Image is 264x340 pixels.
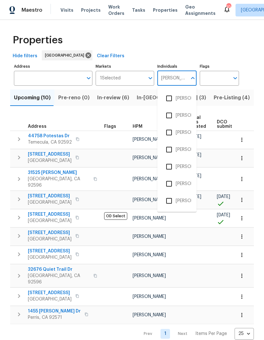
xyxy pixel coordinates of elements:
span: In-review (6) [97,93,129,102]
span: [GEOGRAPHIC_DATA] [28,254,72,261]
span: [GEOGRAPHIC_DATA] [45,52,87,59]
span: Perris, CA 92571 [28,314,81,321]
span: [PERSON_NAME] [133,156,166,160]
button: Clear Filters [94,50,127,62]
span: 1455 [PERSON_NAME] Dr [28,308,81,314]
span: 32676 Quiet Trail Dr [28,266,90,273]
li: [PERSON_NAME] [162,126,192,139]
li: [PERSON_NAME] [162,143,192,156]
li: [PERSON_NAME] [162,92,192,105]
span: Initial WOs created [188,115,206,129]
div: [GEOGRAPHIC_DATA] [42,50,92,60]
span: Temecula, CA 92592 [28,139,72,145]
button: Open [84,74,93,83]
span: Visits [60,7,73,13]
label: Individuals [157,65,197,68]
span: Upcoming (10) [14,93,51,102]
a: Goto page 1 [160,329,170,339]
span: Address [28,124,47,129]
span: 31525 [PERSON_NAME] [28,170,90,176]
label: Markets [96,65,154,68]
span: [PERSON_NAME] [133,234,166,239]
span: Pre-Listing (4) [214,93,250,102]
li: [PERSON_NAME] [162,160,192,173]
span: Properties [13,37,63,43]
span: Clear Filters [97,52,124,60]
span: [STREET_ADDRESS] [28,151,72,158]
span: [GEOGRAPHIC_DATA] [28,158,72,164]
span: Maestro [22,7,42,13]
span: DCO submitted [217,120,240,129]
div: 10 [226,4,231,10]
label: Address [14,65,92,68]
span: [GEOGRAPHIC_DATA] [28,296,72,302]
button: Hide filters [10,50,40,62]
li: [PERSON_NAME] [162,109,192,122]
span: [STREET_ADDRESS] [28,193,72,199]
span: In-[GEOGRAPHIC_DATA] (3) [137,93,206,102]
span: [STREET_ADDRESS] [28,230,72,236]
span: [GEOGRAPHIC_DATA], CA 92596 [28,273,90,285]
span: Work Orders [108,4,124,16]
span: Properties [153,7,178,13]
p: Items Per Page [195,331,227,337]
span: Pre-reno (0) [58,93,90,102]
span: [PERSON_NAME] [133,216,166,220]
span: [STREET_ADDRESS] [28,211,72,218]
span: [PERSON_NAME] [133,253,166,257]
span: OD Select [104,212,127,220]
span: [DATE] [217,213,230,217]
span: Geo Assignments [185,4,216,16]
span: 1 Selected [100,76,121,81]
span: [STREET_ADDRESS] [28,290,72,296]
span: [PERSON_NAME] [133,198,166,202]
span: HPM [133,124,142,129]
span: [PERSON_NAME] [133,313,166,317]
span: [GEOGRAPHIC_DATA] [28,199,72,206]
button: Open [146,74,155,83]
span: [PERSON_NAME] [133,274,166,278]
span: [PERSON_NAME] [133,177,166,181]
span: Tasks [132,8,145,12]
span: [GEOGRAPHIC_DATA], CA 92596 [28,176,90,189]
span: 44758 Potestas Dr [28,133,72,139]
button: Open [231,74,240,83]
span: [PERSON_NAME] [133,137,166,142]
input: Search ... [157,71,187,86]
button: Close [188,74,197,83]
span: [STREET_ADDRESS] [28,248,72,254]
span: [DATE] [217,195,230,199]
span: Hide filters [13,52,37,60]
span: Projects [81,7,101,13]
span: [GEOGRAPHIC_DATA] [28,218,72,224]
span: [PERSON_NAME] [133,294,166,299]
li: [PERSON_NAME] [162,177,192,190]
label: Flags [200,65,239,68]
li: [PERSON_NAME] [162,194,192,207]
span: Flags [104,124,116,129]
nav: Pagination Navigation [138,328,254,340]
span: [GEOGRAPHIC_DATA] [28,236,72,242]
